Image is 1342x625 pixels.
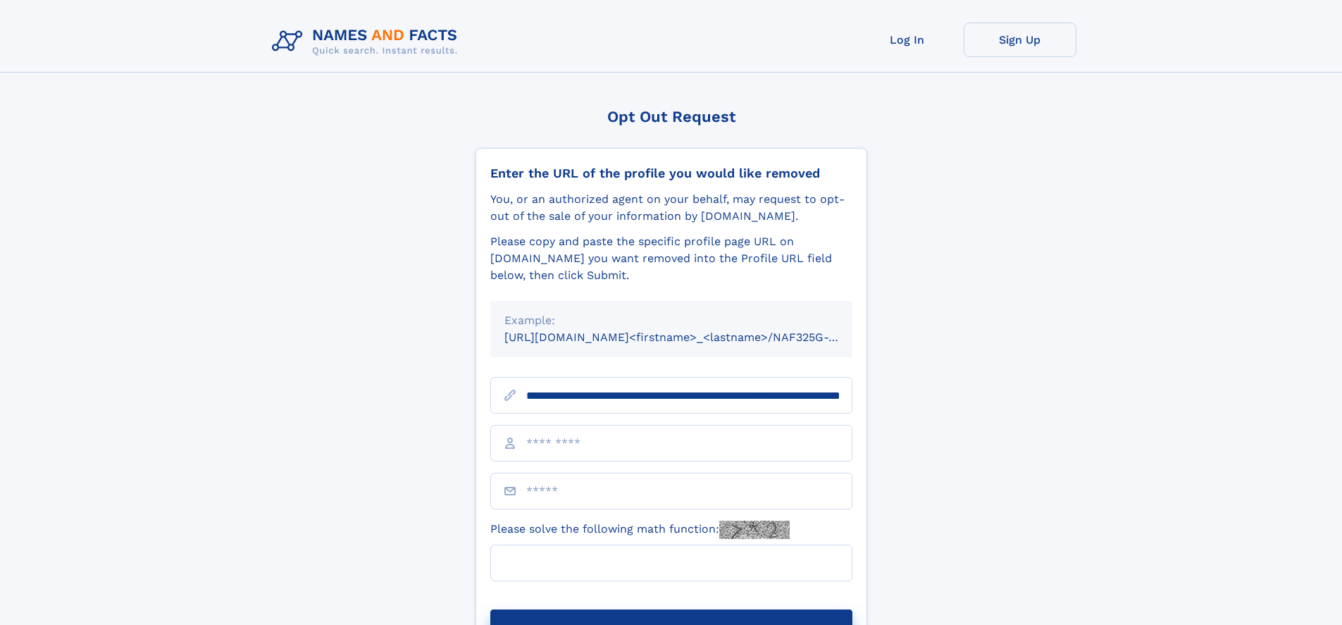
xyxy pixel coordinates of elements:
[490,233,852,284] div: Please copy and paste the specific profile page URL on [DOMAIN_NAME] you want removed into the Pr...
[476,108,867,125] div: Opt Out Request
[266,23,469,61] img: Logo Names and Facts
[490,166,852,181] div: Enter the URL of the profile you would like removed
[504,312,838,329] div: Example:
[851,23,964,57] a: Log In
[490,521,790,539] label: Please solve the following math function:
[964,23,1076,57] a: Sign Up
[490,191,852,225] div: You, or an authorized agent on your behalf, may request to opt-out of the sale of your informatio...
[504,330,879,344] small: [URL][DOMAIN_NAME]<firstname>_<lastname>/NAF325G-xxxxxxxx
